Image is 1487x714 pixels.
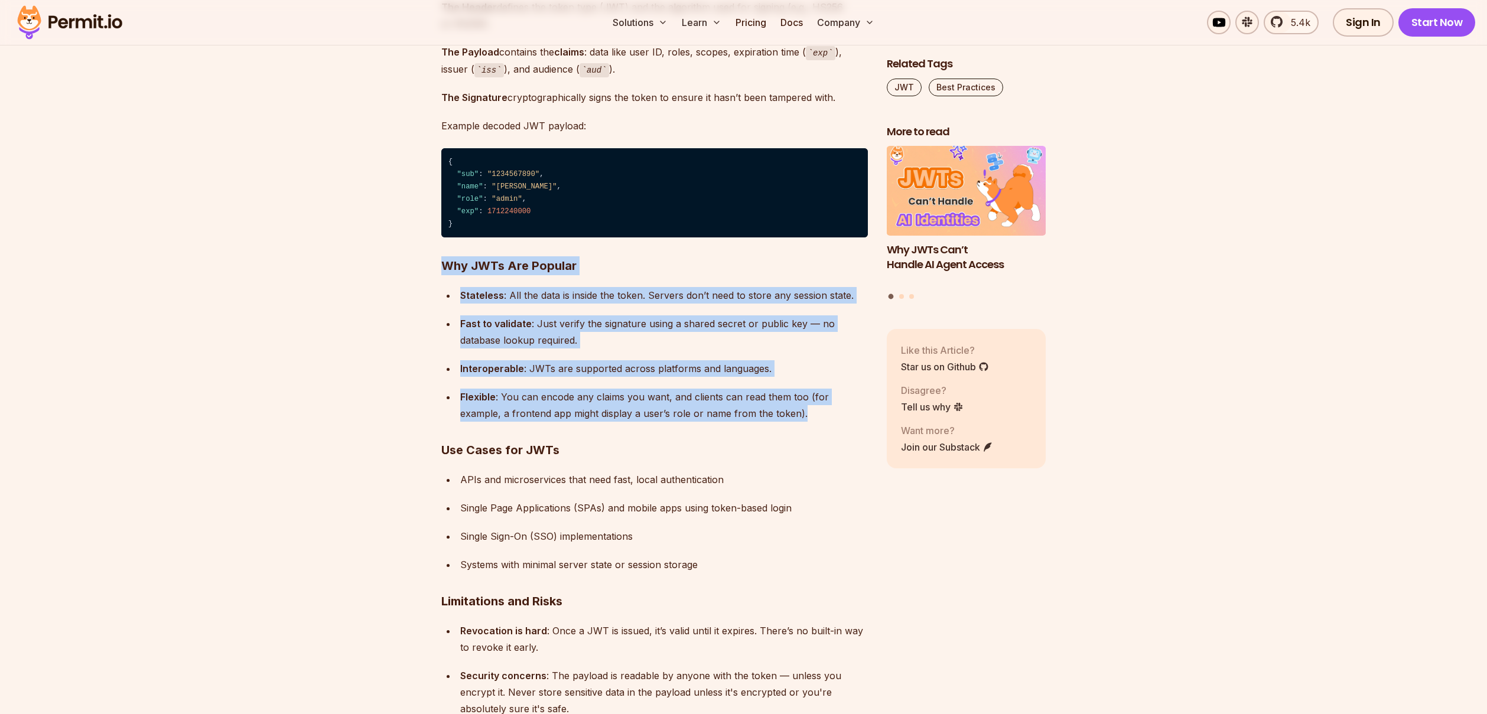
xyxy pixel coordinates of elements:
p: cryptographically signs the token to ensure it hasn’t been tampered with. [441,89,868,106]
strong: Fast to validate [460,318,532,330]
code: aud [580,63,609,77]
span: : [483,182,487,191]
a: 5.4k [1264,11,1319,34]
div: : Just verify the signature using a shared secret or public key — no database lookup required. [460,315,868,348]
span: : [479,170,483,178]
a: Why JWTs Can’t Handle AI Agent AccessWhy JWTs Can’t Handle AI Agent Access [887,146,1046,287]
span: "[PERSON_NAME]" [492,182,557,191]
span: 5.4k [1284,15,1310,30]
strong: Interoperable [460,363,524,374]
span: , [522,195,526,203]
p: contains the : data like user ID, roles, scopes, expiration time ( ), issuer ( ), and audience ( ). [441,44,868,77]
div: APIs and microservices that need fast, local authentication [460,471,868,488]
a: Best Practices [929,79,1003,96]
span: "admin" [492,195,522,203]
span: , [539,170,544,178]
span: "name" [457,182,483,191]
strong: Limitations and Risks [441,594,562,608]
div: : You can encode any claims you want, and clients can read them too (for example, a frontend app ... [460,389,868,422]
h2: Related Tags [887,57,1046,71]
span: , [557,182,561,191]
strong: Why JWTs Are Popular [441,259,577,273]
div: Single Sign-On (SSO) implementations [460,528,868,545]
a: Start Now [1398,8,1476,37]
strong: Use Cases for JWTs [441,443,559,457]
p: Example decoded JWT payload: [441,118,868,134]
a: Star us on Github [901,360,989,374]
code: exp [806,46,835,60]
p: Like this Article? [901,343,989,357]
strong: Revocation is hard [460,625,547,637]
span: } [448,220,453,228]
span: "1234567890" [487,170,539,178]
p: Disagree? [901,383,964,397]
h3: Why JWTs Can’t Handle AI Agent Access [887,243,1046,272]
span: : [479,207,483,216]
h2: More to read [887,125,1046,139]
span: : [483,195,487,203]
img: Permit logo [12,2,128,43]
a: Docs [776,11,808,34]
strong: The Signature [441,92,507,103]
img: Why JWTs Can’t Handle AI Agent Access [887,146,1046,236]
div: : All the data is inside the token. Servers don’t need to store any session state. [460,287,868,304]
strong: claims [554,46,584,58]
strong: Security concerns [460,670,546,682]
span: "sub" [457,170,479,178]
code: iss [474,63,504,77]
button: Solutions [608,11,672,34]
a: Join our Substack [901,440,993,454]
button: Go to slide 2 [899,294,904,299]
a: Pricing [731,11,771,34]
div: : JWTs are supported across platforms and languages. [460,360,868,377]
button: Go to slide 1 [889,294,894,299]
div: Single Page Applications (SPAs) and mobile apps using token-based login [460,500,868,516]
a: Sign In [1333,8,1394,37]
div: Posts [887,146,1046,301]
span: "exp" [457,207,479,216]
strong: The Payload [441,46,499,58]
span: "role" [457,195,483,203]
strong: Stateless [460,289,504,301]
div: Systems with minimal server state or session storage [460,556,868,573]
a: Tell us why [901,400,964,414]
button: Go to slide 3 [909,294,914,299]
strong: Flexible [460,391,496,403]
div: : Once a JWT is issued, it’s valid until it expires. There’s no built-in way to revoke it early. [460,622,868,656]
span: { [448,158,453,166]
button: Company [812,11,879,34]
button: Learn [677,11,726,34]
a: JWT [887,79,922,96]
li: 1 of 3 [887,146,1046,287]
span: 1712240000 [487,207,531,216]
p: Want more? [901,423,993,438]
